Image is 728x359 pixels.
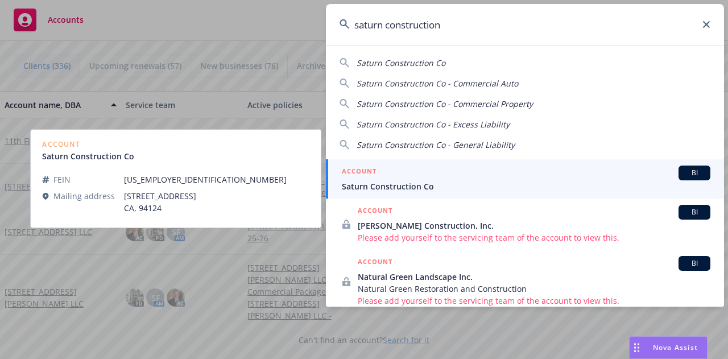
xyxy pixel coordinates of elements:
[326,4,724,45] input: Search...
[653,343,698,352] span: Nova Assist
[357,98,533,109] span: Saturn Construction Co - Commercial Property
[683,168,706,178] span: BI
[357,57,445,68] span: Saturn Construction Co
[357,139,515,150] span: Saturn Construction Co - General Liability
[326,199,724,250] a: ACCOUNTBI[PERSON_NAME] Construction, Inc.Please add yourself to the servicing team of the account...
[358,256,392,270] h5: ACCOUNT
[357,78,518,89] span: Saturn Construction Co - Commercial Auto
[342,166,377,179] h5: ACCOUNT
[629,336,708,359] button: Nova Assist
[358,232,710,244] span: Please add yourself to the servicing team of the account to view this.
[630,337,644,358] div: Drag to move
[358,271,710,283] span: Natural Green Landscape Inc.
[326,250,724,313] a: ACCOUNTBINatural Green Landscape Inc.Natural Green Restoration and ConstructionPlease add yoursel...
[358,220,710,232] span: [PERSON_NAME] Construction, Inc.
[342,180,710,192] span: Saturn Construction Co
[358,205,392,218] h5: ACCOUNT
[683,207,706,217] span: BI
[683,258,706,269] span: BI
[358,295,710,307] span: Please add yourself to the servicing team of the account to view this.
[358,283,710,295] span: Natural Green Restoration and Construction
[357,119,510,130] span: Saturn Construction Co - Excess Liability
[326,159,724,199] a: ACCOUNTBISaturn Construction Co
